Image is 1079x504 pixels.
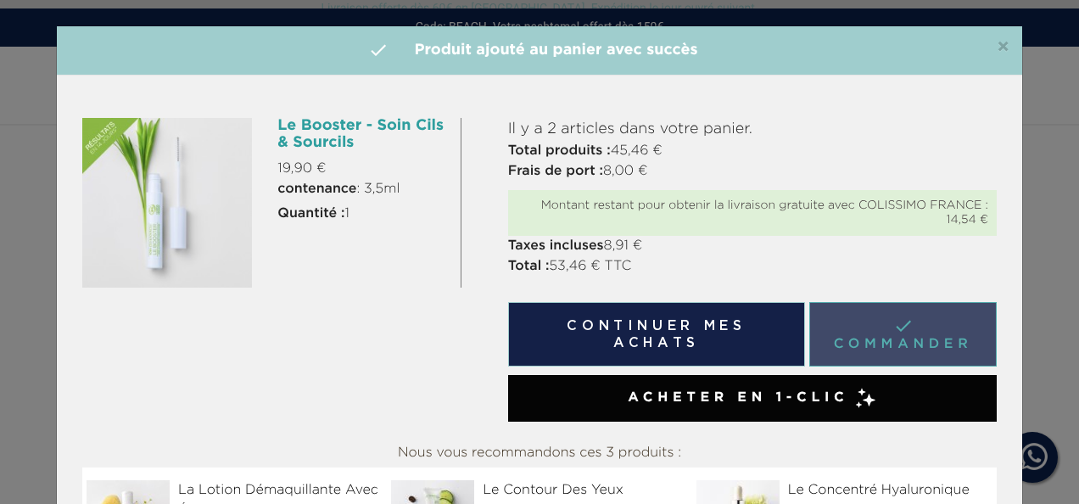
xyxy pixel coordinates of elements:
img: Le Booster - Soin Cils & Sourcils [82,118,252,288]
i:  [368,40,389,60]
p: 8,00 € [508,161,997,182]
div: Nous vous recommandons ces 3 produits : [82,439,997,468]
h6: Le Booster - Soin Cils & Sourcils [277,118,447,152]
button: Continuer mes achats [508,302,805,367]
strong: Total : [508,260,550,273]
p: 53,46 € TTC [508,256,997,277]
div: Le Concentré Hyaluronique [696,480,992,501]
strong: Total produits : [508,144,611,158]
strong: contenance [277,182,356,196]
p: Il y a 2 articles dans votre panier. [508,118,997,141]
strong: Frais de port : [508,165,603,178]
p: 45,46 € [508,141,997,161]
button: Close [997,37,1009,58]
p: 1 [277,204,447,224]
div: Montant restant pour obtenir la livraison gratuite avec COLISSIMO FRANCE : 14,54 € [517,199,988,227]
span: : 3,5ml [277,179,400,199]
p: 8,91 € [508,236,997,256]
strong: Taxes incluses [508,239,604,253]
h4: Produit ajouté au panier avec succès [70,39,1009,62]
p: 19,90 € [277,159,447,179]
strong: Quantité : [277,207,344,221]
span: × [997,37,1009,58]
a: Commander [809,302,997,367]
